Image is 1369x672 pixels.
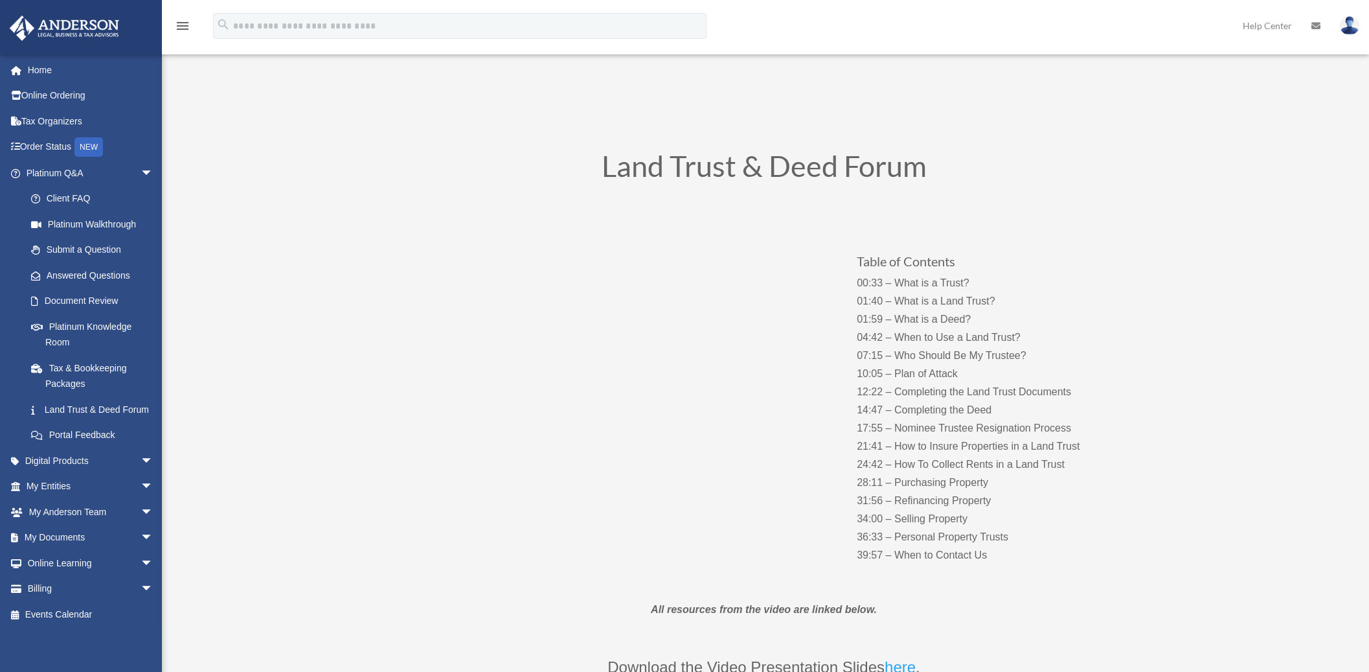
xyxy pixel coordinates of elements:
[141,576,166,603] span: arrow_drop_down
[9,134,173,161] a: Order StatusNEW
[9,601,173,627] a: Events Calendar
[216,17,231,32] i: search
[6,16,123,41] img: Anderson Advisors Platinum Portal
[9,525,173,551] a: My Documentsarrow_drop_down
[18,314,173,355] a: Platinum Knowledge Room
[18,397,166,423] a: Land Trust & Deed Forum
[9,576,173,602] a: Billingarrow_drop_down
[9,57,173,83] a: Home
[18,423,173,448] a: Portal Feedback
[141,160,166,187] span: arrow_drop_down
[175,18,190,34] i: menu
[141,525,166,551] span: arrow_drop_down
[141,474,166,500] span: arrow_drop_down
[18,186,173,212] a: Client FAQ
[857,255,1113,274] h3: Table of Contents
[18,262,173,288] a: Answered Questions
[9,108,173,134] a: Tax Organizers
[141,550,166,577] span: arrow_drop_down
[141,499,166,526] span: arrow_drop_down
[175,23,190,34] a: menu
[9,83,173,109] a: Online Ordering
[18,288,173,314] a: Document Review
[1340,16,1359,35] img: User Pic
[18,211,173,237] a: Platinum Walkthrough
[9,474,173,500] a: My Entitiesarrow_drop_down
[141,448,166,474] span: arrow_drop_down
[18,355,173,397] a: Tax & Bookkeeping Packages
[9,499,173,525] a: My Anderson Teamarrow_drop_down
[74,137,103,157] div: NEW
[651,604,877,615] em: All resources from the video are linked below.
[18,237,173,263] a: Submit a Question
[857,274,1113,564] p: 00:33 – What is a Trust? 01:40 – What is a Land Trust? 01:59 – What is a Deed? 04:42 – When to Us...
[9,448,173,474] a: Digital Productsarrow_drop_down
[9,160,173,186] a: Platinum Q&Aarrow_drop_down
[9,550,173,576] a: Online Learningarrow_drop_down
[414,152,1114,187] h1: Land Trust & Deed Forum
